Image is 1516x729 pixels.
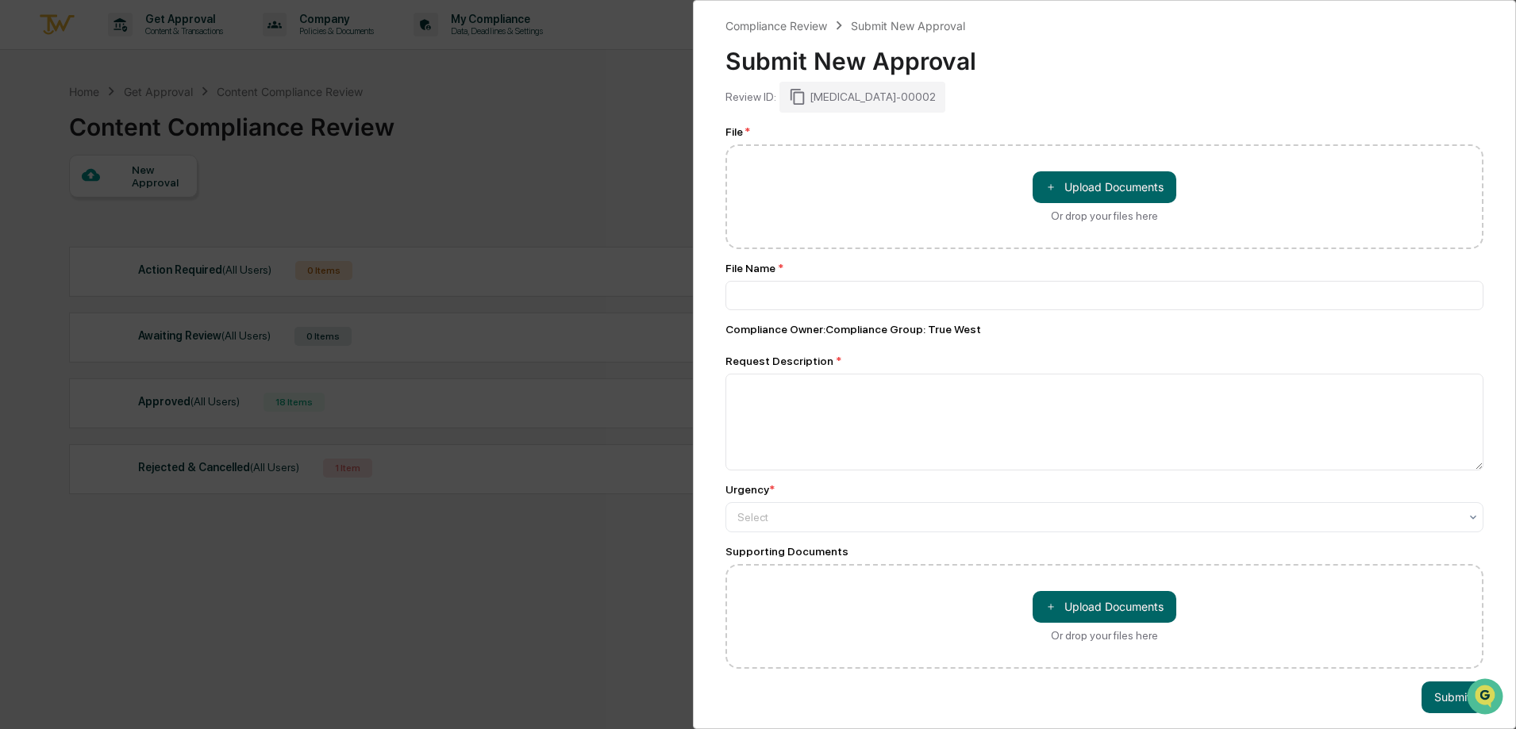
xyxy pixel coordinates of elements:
[725,323,1483,336] div: Compliance Owner : Compliance Group: True West
[109,194,203,222] a: 🗄️Attestations
[270,126,289,145] button: Start new chat
[725,355,1483,367] div: Request Description
[131,200,197,216] span: Attestations
[16,232,29,244] div: 🔎
[779,82,945,112] div: [MEDICAL_DATA]-00002
[54,137,201,150] div: We're available if you need us!
[725,545,1483,558] div: Supporting Documents
[1465,677,1508,719] iframe: Open customer support
[1033,591,1176,623] button: Or drop your files here
[10,224,106,252] a: 🔎Data Lookup
[1045,179,1056,194] span: ＋
[158,269,192,281] span: Pylon
[16,121,44,150] img: 1746055101610-c473b297-6a78-478c-a979-82029cc54cd1
[1033,171,1176,203] button: Or drop your files here
[115,201,128,214] div: 🗄️
[10,194,109,222] a: 🖐️Preclearance
[725,34,1483,75] div: Submit New Approval
[725,125,1483,138] div: File
[1422,681,1483,713] button: Submit
[32,200,102,216] span: Preclearance
[1051,629,1158,642] div: Or drop your files here
[725,19,827,33] div: Compliance Review
[32,230,100,246] span: Data Lookup
[851,19,965,33] div: Submit New Approval
[725,483,775,496] div: Urgency
[112,268,192,281] a: Powered byPylon
[1051,209,1158,222] div: Or drop your files here
[725,90,776,103] div: Review ID:
[16,33,289,59] p: How can we help?
[16,201,29,214] div: 🖐️
[725,262,1483,274] div: File Name
[1045,599,1056,614] span: ＋
[54,121,260,137] div: Start new chat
